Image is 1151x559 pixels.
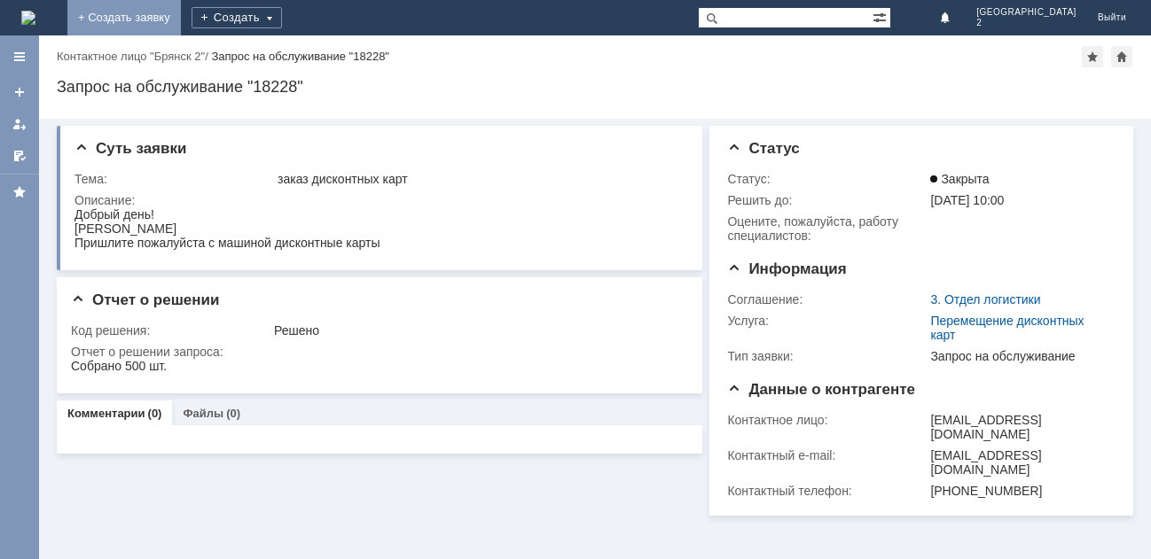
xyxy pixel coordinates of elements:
div: Запрос на обслуживание "18228" [57,78,1133,96]
a: Мои заявки [5,110,34,138]
div: Соглашение: [727,292,927,307]
a: 3. Отдел логистики [930,292,1040,307]
a: Файлы [183,407,223,420]
div: Тема: [74,172,274,186]
div: (0) [226,407,240,420]
div: [EMAIL_ADDRESS][DOMAIN_NAME] [930,413,1108,441]
div: Запрос на обслуживание "18228" [211,50,389,63]
span: 2 [976,18,1077,28]
div: Добавить в избранное [1082,46,1103,67]
div: Создать [192,7,282,28]
div: Контактный e-mail: [727,448,927,462]
div: Сделать домашней страницей [1111,46,1132,67]
div: Решено [274,323,678,338]
div: Решить до: [727,193,927,207]
a: Мои согласования [5,142,34,170]
div: (0) [148,407,162,420]
div: Описание: [74,193,682,207]
div: Код решения: [71,323,270,338]
span: Данные о контрагенте [727,381,915,398]
div: Услуга: [727,314,927,328]
div: [EMAIL_ADDRESS][DOMAIN_NAME] [930,448,1108,477]
div: Тип заявки: [727,349,927,363]
span: Статус [727,140,799,157]
div: / [57,50,211,63]
div: Статус: [727,172,927,186]
span: Информация [727,260,846,277]
span: Расширенный поиск [873,8,890,25]
div: Oцените, пожалуйста, работу специалистов: [727,214,927,243]
a: Комментарии [67,407,145,420]
a: Перейти на домашнюю страницу [21,11,35,25]
div: Контактное лицо: [727,413,927,427]
a: Контактное лицо "Брянск 2" [57,50,205,63]
span: [DATE] 10:00 [930,193,1004,207]
img: logo [21,11,35,25]
div: Отчет о решении запроса: [71,345,682,359]
div: [PHONE_NUMBER] [930,484,1108,498]
span: [GEOGRAPHIC_DATA] [976,7,1077,18]
a: Перемещение дисконтных карт [930,314,1084,342]
a: Создать заявку [5,78,34,106]
div: Запрос на обслуживание [930,349,1108,363]
span: Суть заявки [74,140,186,157]
div: Контактный телефон: [727,484,927,498]
div: заказ дисконтных карт [278,172,678,186]
span: Закрыта [930,172,989,186]
span: Отчет о решении [71,291,219,308]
